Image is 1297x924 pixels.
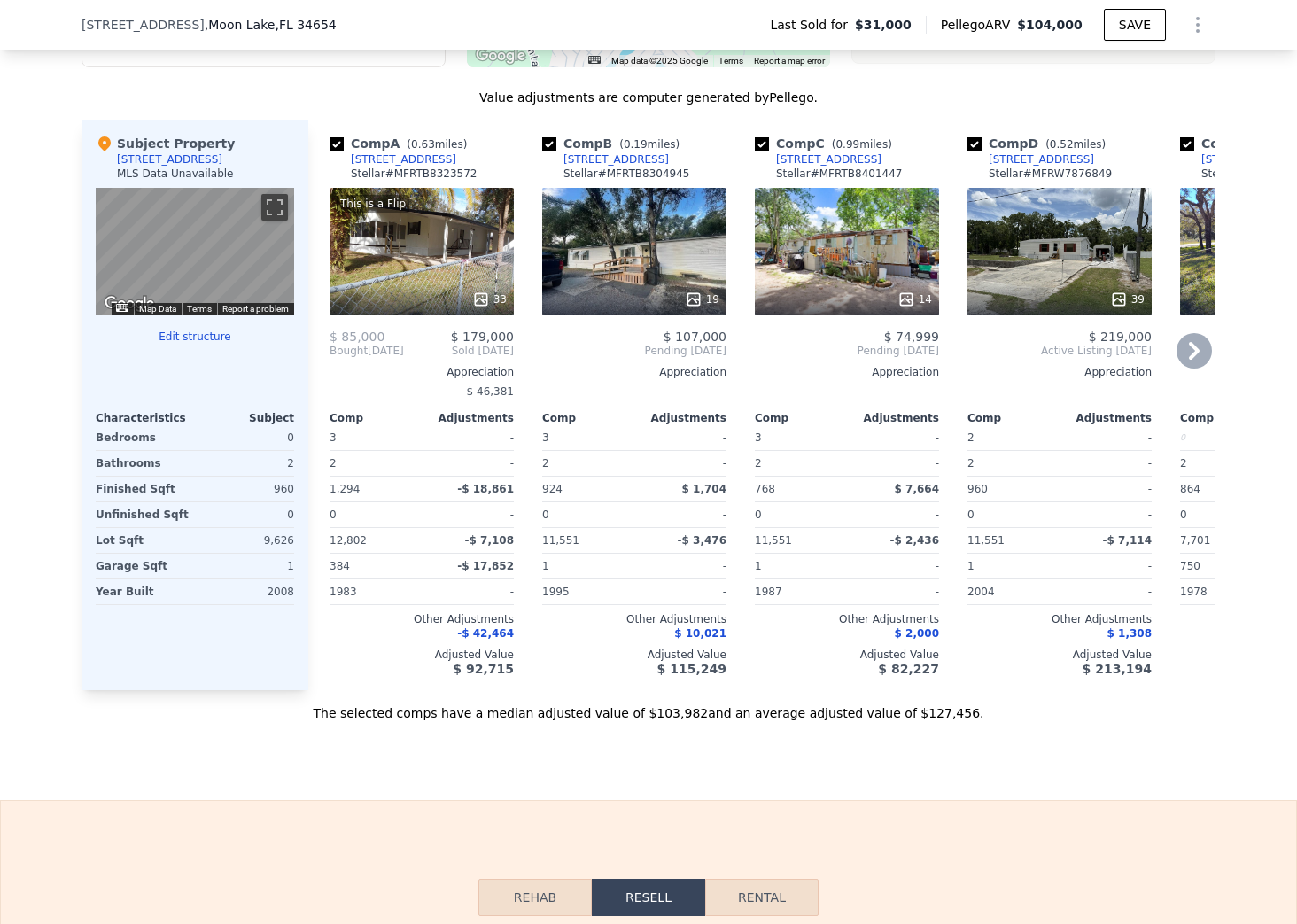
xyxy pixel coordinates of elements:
[678,534,726,547] span: -$ 3,476
[542,152,669,167] a: [STREET_ADDRESS]
[96,554,191,578] div: Garage Sqft
[96,188,294,315] div: Street View
[611,56,708,66] span: Map data ©2025 Google
[835,138,859,151] span: 0.99
[967,534,1005,547] span: 11,551
[1180,411,1272,425] div: Comp
[330,431,337,444] span: 3
[850,425,939,450] div: -
[850,579,939,604] div: -
[462,385,514,398] span: -$ 46,381
[351,152,456,167] div: [STREET_ADDRESS]
[1103,534,1152,547] span: -$ 7,114
[472,291,507,308] div: 33
[755,152,881,167] a: [STREET_ADDRESS]
[967,411,1060,425] div: Comp
[755,579,843,604] div: 1987
[1063,477,1152,501] div: -
[850,554,939,578] div: -
[1038,138,1113,151] span: ( miles)
[755,612,939,626] div: Other Adjustments
[330,451,418,476] div: 2
[330,330,384,344] span: $ 85,000
[205,16,337,34] span: , Moon Lake
[96,451,191,476] div: Bathrooms
[1180,483,1200,495] span: 864
[96,330,294,344] button: Edit structure
[96,135,235,152] div: Subject Property
[457,560,514,572] span: -$ 17,852
[96,411,195,425] div: Characteristics
[542,379,726,404] div: -
[222,304,289,314] a: Report a problem
[117,167,234,181] div: MLS Data Unavailable
[400,138,474,151] span: ( miles)
[451,330,514,344] span: $ 179,000
[330,365,514,379] div: Appreciation
[198,451,294,476] div: 2
[82,690,1215,722] div: The selected comps have a median adjusted value of $103,982 and an average adjusted value of $127...
[425,425,514,450] div: -
[1063,502,1152,527] div: -
[457,483,514,495] span: -$ 18,861
[198,528,294,553] div: 9,626
[754,56,825,66] a: Report a map error
[638,579,726,604] div: -
[478,879,592,916] button: Rehab
[96,579,191,604] div: Year Built
[755,431,762,444] span: 3
[592,879,705,916] button: Resell
[542,365,726,379] div: Appreciation
[330,152,456,167] a: [STREET_ADDRESS]
[198,579,294,604] div: 2008
[878,662,939,676] span: $ 82,227
[82,16,205,34] span: [STREET_ADDRESS]
[755,411,847,425] div: Comp
[755,483,775,495] span: 768
[1063,425,1152,450] div: -
[542,483,563,495] span: 924
[330,483,360,495] span: 1,294
[82,89,1215,106] div: Value adjustments are computer generated by Pellego .
[542,135,687,152] div: Comp B
[453,662,514,676] span: $ 92,715
[337,195,409,213] div: This is a Flip
[351,167,477,181] div: Stellar # MFRTB8323572
[96,477,191,501] div: Finished Sqft
[755,534,792,547] span: 11,551
[755,648,939,662] div: Adjusted Value
[967,135,1113,152] div: Comp D
[967,483,988,495] span: 960
[989,167,1112,181] div: Stellar # MFRW7876849
[1180,7,1215,43] button: Show Options
[755,509,762,521] span: 0
[588,56,601,64] button: Keyboard shortcuts
[457,627,514,640] span: -$ 42,464
[890,534,939,547] span: -$ 2,436
[471,44,530,67] a: Open this area in Google Maps (opens a new window)
[685,291,719,308] div: 19
[330,648,514,662] div: Adjusted Value
[1083,662,1152,676] span: $ 213,194
[1104,9,1166,41] button: SAVE
[198,477,294,501] div: 960
[941,16,1018,34] span: Pellego ARV
[967,379,1152,404] div: -
[1110,291,1145,308] div: 39
[718,56,743,66] a: Terms
[96,528,191,553] div: Lot Sqft
[967,365,1152,379] div: Appreciation
[542,451,631,476] div: 2
[411,138,435,151] span: 0.63
[755,365,939,379] div: Appreciation
[638,425,726,450] div: -
[638,502,726,527] div: -
[1089,330,1152,344] span: $ 219,000
[967,579,1056,604] div: 2004
[116,304,128,312] button: Keyboard shortcuts
[275,18,336,32] span: , FL 34654
[1180,579,1269,604] div: 1978
[850,502,939,527] div: -
[542,534,579,547] span: 11,551
[139,303,176,315] button: Map Data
